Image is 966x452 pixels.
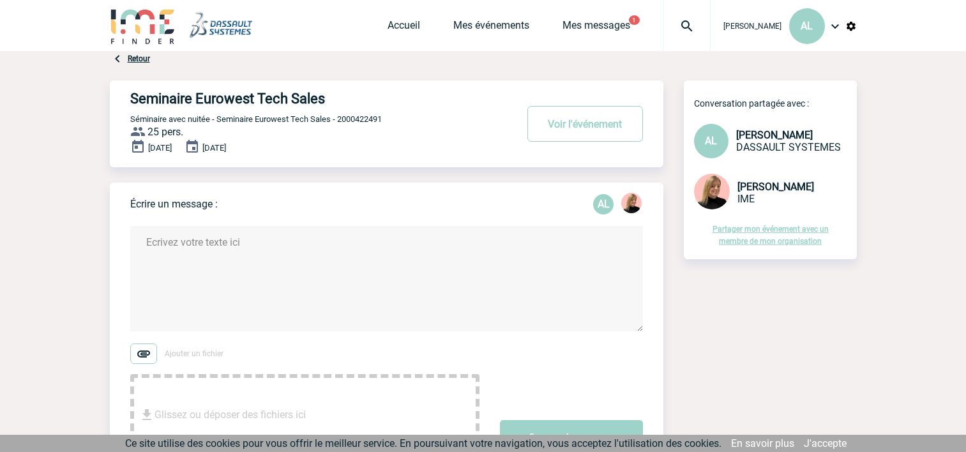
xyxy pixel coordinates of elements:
span: [DATE] [202,143,226,153]
span: [PERSON_NAME] [723,22,781,31]
img: IME-Finder [110,8,176,44]
span: Ce site utilise des cookies pour vous offrir le meilleur service. En poursuivant votre navigation... [125,437,721,449]
a: Mes événements [453,19,529,37]
a: En savoir plus [731,437,794,449]
img: 131233-0.png [694,174,730,209]
a: Mes messages [562,19,630,37]
p: Conversation partagée avec : [694,98,857,109]
span: Séminaire avec nuitée - Seminaire Eurowest Tech Sales - 2000422491 [130,114,382,124]
span: IME [737,193,755,205]
h4: Seminaire Eurowest Tech Sales [130,91,478,107]
span: Ajouter un fichier [165,349,223,358]
a: Partager mon événement avec un membre de mon organisation [713,225,829,246]
button: 1 [629,15,640,25]
div: Alexandra LEVY-RUEFF [593,194,614,215]
a: Retour [128,54,150,63]
a: J'accepte [804,437,847,449]
span: AL [705,135,717,147]
p: AL [593,194,614,215]
span: Glissez ou déposer des fichiers ici [155,383,306,447]
span: [PERSON_NAME] [737,181,814,193]
button: Voir l'événement [527,106,643,142]
p: Écrire un message : [130,198,218,210]
span: 25 pers. [147,126,183,138]
span: DASSAULT SYSTEMES [736,141,841,153]
span: [PERSON_NAME] [736,129,813,141]
span: AL [801,20,813,32]
span: [DATE] [148,143,172,153]
a: Accueil [388,19,420,37]
img: file_download.svg [139,407,155,423]
div: Estelle PERIOU [621,193,642,216]
img: 131233-0.png [621,193,642,213]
